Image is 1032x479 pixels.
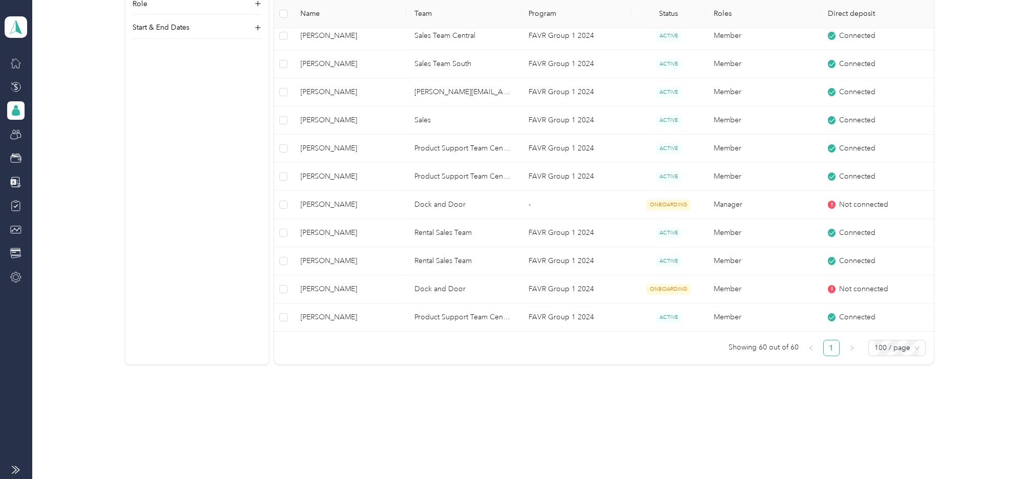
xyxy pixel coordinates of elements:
li: Next Page [844,340,860,356]
td: Richard B. Allen [293,275,407,303]
td: Member [706,303,820,332]
span: ACTIVE [656,228,682,238]
td: Dock and Door [406,191,520,219]
td: Kevin T. Schuldt [293,219,407,247]
td: Rental Sales Team [406,247,520,275]
span: Connected [839,143,875,154]
td: FAVR Group 1 2024 [520,106,631,135]
span: [PERSON_NAME] [301,255,399,267]
span: [PERSON_NAME] [301,227,399,238]
span: Connected [839,171,875,182]
span: ACTIVE [656,312,682,323]
iframe: Everlance-gr Chat Button Frame [975,422,1032,479]
td: Jeffery T. Hunter [293,135,407,163]
span: ONBOARDING [646,200,691,210]
td: Christopher L. Fisher [293,22,407,50]
span: ONBOARDING [646,284,691,295]
button: right [844,340,860,356]
span: [PERSON_NAME] [301,171,399,182]
td: Sales [406,106,520,135]
span: Connected [839,255,875,267]
td: Member [706,22,820,50]
p: Start & End Dates [133,22,189,33]
span: [PERSON_NAME] [301,199,399,210]
span: Connected [839,312,875,323]
span: [PERSON_NAME] [301,143,399,154]
span: [PERSON_NAME] [301,58,399,70]
span: left [808,345,814,351]
span: ACTIVE [656,31,682,41]
span: ACTIVE [656,143,682,154]
td: Product Support Team Central [406,163,520,191]
td: Member [706,78,820,106]
td: Member [706,163,820,191]
span: ACTIVE [656,87,682,98]
td: - [520,191,631,219]
td: FAVR Group 1 2024 [520,135,631,163]
span: 100 / page [874,340,919,356]
td: ryan.grebert@hugghall.com [406,78,520,106]
td: Sales Team South [406,50,520,78]
button: left [803,340,819,356]
td: Manager [706,191,820,219]
td: Product Support Team Central [406,135,520,163]
td: Member [706,50,820,78]
td: John S. Smith [293,106,407,135]
span: [PERSON_NAME] [301,30,399,41]
td: FAVR Group 1 2024 [520,247,631,275]
td: Justin R. Heslep [293,78,407,106]
td: Product Support Team Central [406,303,520,332]
span: [PERSON_NAME] [301,284,399,295]
td: Member [706,247,820,275]
td: FAVR Group 1 2024 [520,163,631,191]
td: Joseph M. Griffin [293,303,407,332]
td: Member [706,219,820,247]
span: Not connected [839,199,888,210]
span: Connected [839,115,875,126]
span: [PERSON_NAME] [301,312,399,323]
a: 1 [824,340,839,356]
td: Member [706,275,820,303]
td: FAVR Group 1 2024 [520,50,631,78]
span: ACTIVE [656,115,682,126]
td: FAVR Group 1 2024 [520,275,631,303]
span: Connected [839,30,875,41]
td: Bryce E. Hall [293,247,407,275]
td: Richard Reid [293,50,407,78]
td: FAVR Group 1 2024 [520,219,631,247]
td: Member [706,106,820,135]
td: ONBOARDING [631,275,706,303]
span: right [849,345,855,351]
div: Page Size [868,340,926,356]
td: FAVR Group 1 2024 [520,303,631,332]
td: Richard D. Waller [293,163,407,191]
td: Dock and Door [406,275,520,303]
td: FAVR Group 1 2024 [520,78,631,106]
span: Not connected [839,284,888,295]
li: Previous Page [803,340,819,356]
td: Sales Team Central [406,22,520,50]
span: [PERSON_NAME] [301,86,399,98]
span: ACTIVE [656,171,682,182]
span: ACTIVE [656,256,682,267]
td: Diego Herrera [293,191,407,219]
td: FAVR Group 1 2024 [520,22,631,50]
span: ACTIVE [656,59,682,70]
span: Showing 60 out of 60 [729,340,799,355]
td: Member [706,135,820,163]
span: Connected [839,58,875,70]
span: Connected [839,227,875,238]
li: 1 [823,340,840,356]
span: [PERSON_NAME] [301,115,399,126]
td: ONBOARDING [631,191,706,219]
span: Connected [839,86,875,98]
span: Name [300,10,398,18]
td: Rental Sales Team [406,219,520,247]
